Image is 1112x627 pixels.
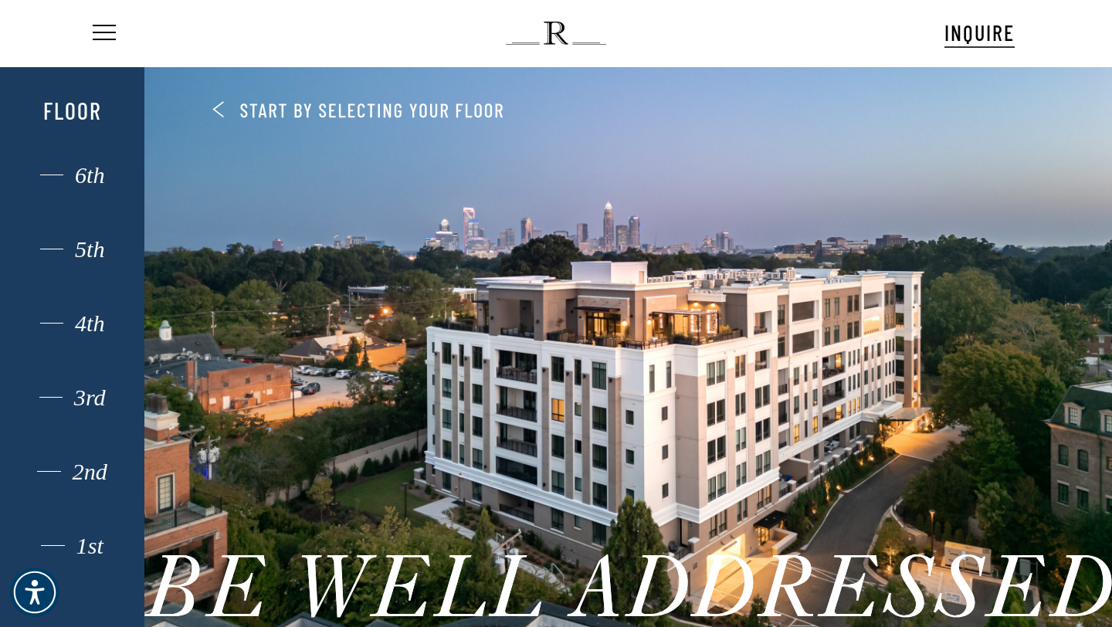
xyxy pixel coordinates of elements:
div: 5th [22,239,123,259]
a: INQUIRE [944,18,1015,48]
span: INQUIRE [944,19,1015,46]
div: 2nd [22,462,123,482]
div: 6th [22,165,123,185]
div: Floor [22,97,123,124]
div: 3rd [22,388,123,408]
div: 4th [22,313,123,334]
a: Navigation Menu [90,25,116,42]
div: Accessibility Menu [10,568,59,617]
div: 1st [22,536,123,556]
img: The Regent [506,22,605,45]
